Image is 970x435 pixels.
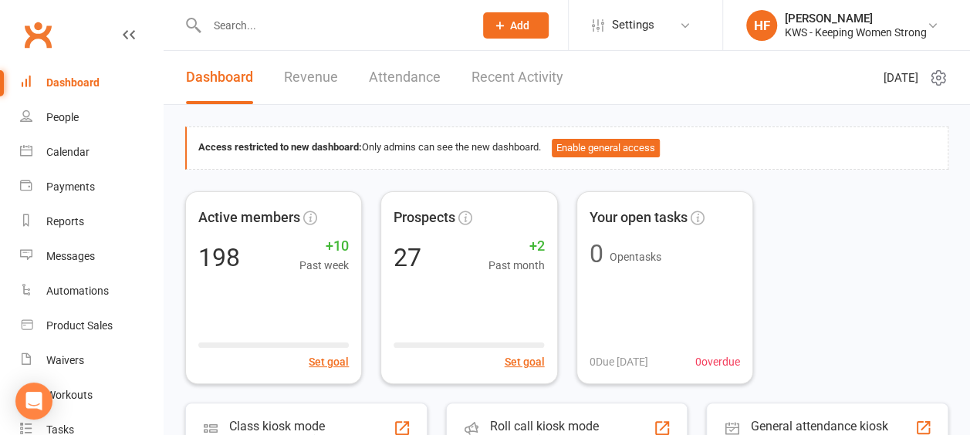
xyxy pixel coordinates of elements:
[884,69,918,87] span: [DATE]
[510,19,529,32] span: Add
[471,51,563,104] a: Recent Activity
[19,15,57,54] a: Clubworx
[490,419,602,433] div: Roll call kiosk mode
[20,204,163,239] a: Reports
[46,354,84,366] div: Waivers
[46,215,84,228] div: Reports
[20,135,163,170] a: Calendar
[46,111,79,123] div: People
[552,139,660,157] button: Enable general access
[309,353,349,370] button: Set goal
[20,378,163,413] a: Workouts
[46,76,100,89] div: Dashboard
[20,66,163,100] a: Dashboard
[785,12,927,25] div: [PERSON_NAME]
[299,235,349,258] span: +10
[590,241,603,266] div: 0
[695,353,740,370] span: 0 overdue
[590,353,648,370] span: 0 Due [DATE]
[505,353,545,370] button: Set goal
[229,419,325,433] div: Class kiosk mode
[590,207,688,229] span: Your open tasks
[46,250,95,262] div: Messages
[202,15,463,36] input: Search...
[20,239,163,274] a: Messages
[610,251,661,263] span: Open tasks
[369,51,441,104] a: Attendance
[20,343,163,378] a: Waivers
[46,319,113,332] div: Product Sales
[394,207,455,229] span: Prospects
[483,12,549,39] button: Add
[394,245,421,270] div: 27
[186,51,253,104] a: Dashboard
[20,309,163,343] a: Product Sales
[198,141,362,153] strong: Access restricted to new dashboard:
[46,180,95,193] div: Payments
[198,139,936,157] div: Only admins can see the new dashboard.
[746,10,777,41] div: HF
[46,146,90,158] div: Calendar
[20,100,163,135] a: People
[612,8,654,42] span: Settings
[46,389,93,401] div: Workouts
[488,235,545,258] span: +2
[284,51,338,104] a: Revenue
[15,383,52,420] div: Open Intercom Messenger
[20,274,163,309] a: Automations
[46,285,109,297] div: Automations
[488,257,545,274] span: Past month
[299,257,349,274] span: Past week
[785,25,927,39] div: KWS - Keeping Women Strong
[20,170,163,204] a: Payments
[198,245,240,270] div: 198
[198,207,300,229] span: Active members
